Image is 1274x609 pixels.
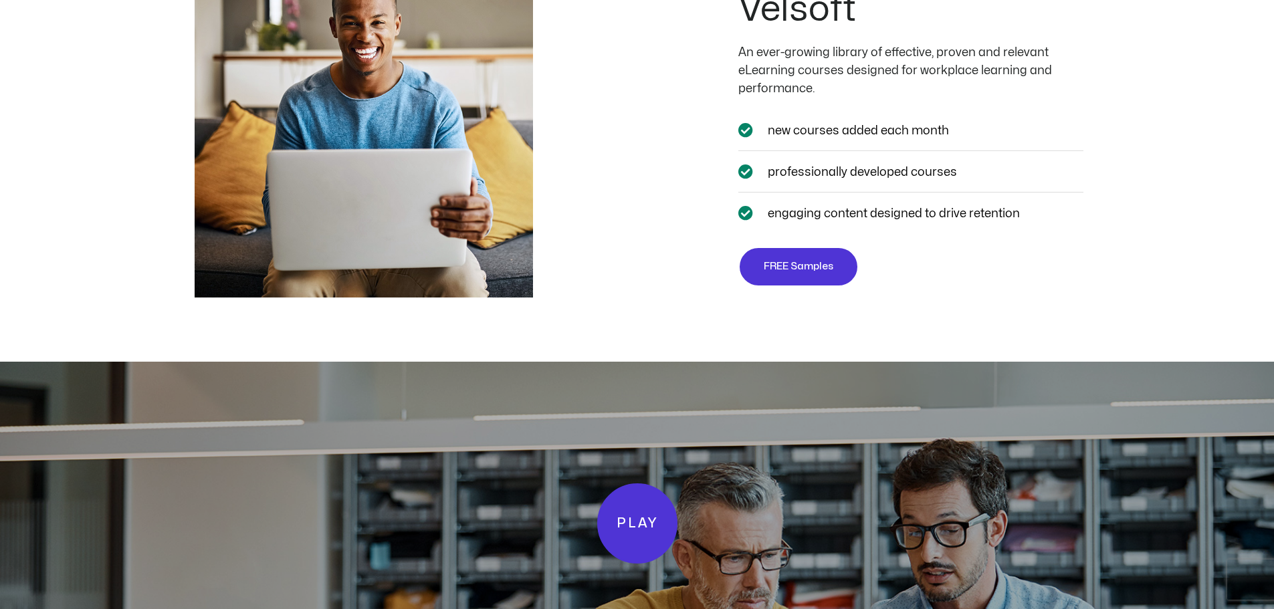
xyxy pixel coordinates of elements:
span: FREE Samples [764,259,833,275]
a: Play [597,483,677,564]
span: new courses added each month [764,122,949,140]
span: Play [616,513,658,534]
a: FREE Samples [738,247,859,287]
span: professionally developed courses [764,163,957,181]
div: An ever-growing library of effective, proven and relevant eLearning courses designed for workplac... [738,43,1059,98]
span: engaging content designed to drive retention [764,205,1020,223]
